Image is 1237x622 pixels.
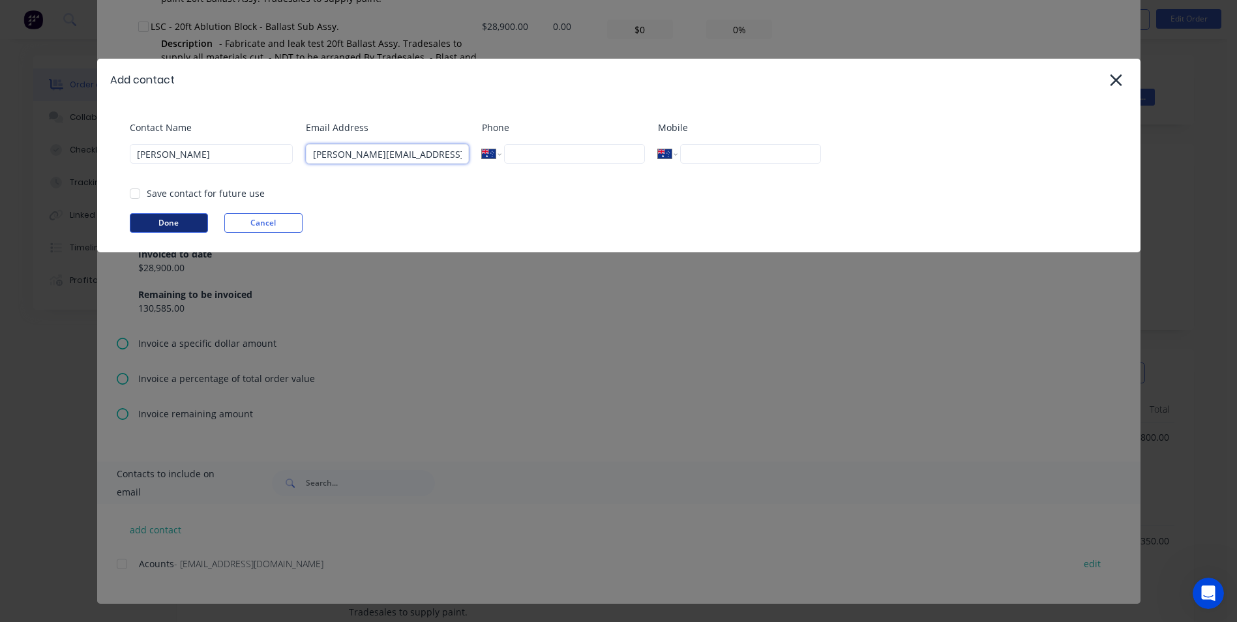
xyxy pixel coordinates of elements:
button: Done [130,213,208,233]
label: Phone [482,121,645,134]
button: Cancel [224,213,303,233]
iframe: Intercom live chat [1193,578,1224,609]
label: Contact Name [130,121,293,134]
label: Email Address [306,121,469,134]
label: Mobile [658,121,821,134]
div: Save contact for future use [147,186,265,200]
div: Add contact [110,72,175,88]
